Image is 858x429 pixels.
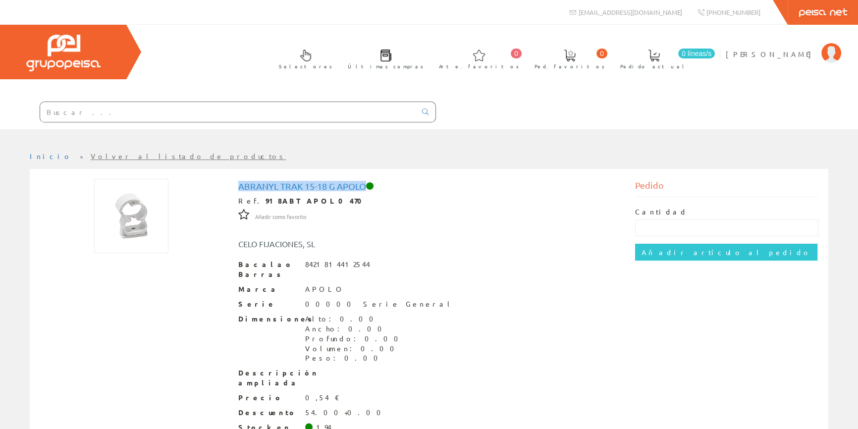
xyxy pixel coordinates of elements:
font: Selectores [279,62,332,70]
font: Cantidad [635,207,688,216]
font: 54.00+0.00 [305,408,387,417]
font: Dimensiones [238,314,316,323]
font: [PHONE_NUMBER] [706,8,760,16]
font: Ref. [238,196,266,205]
a: [PERSON_NAME] [726,41,841,51]
font: 00000 Serie General [305,299,454,308]
font: Bacalao Barras [238,260,293,278]
font: Peso: 0.00 [305,353,384,362]
font: Ped. favoritos [535,62,605,70]
img: Foto artículo Abranyl Trak 15-18 G Apolo (150x150) [94,179,168,253]
font: Profundo: 0.00 [305,334,404,343]
font: Pedido actual [620,62,688,70]
font: APOLO [305,284,345,293]
font: Precio [238,393,283,402]
img: Grupo Peisa [26,35,101,71]
font: Serie [238,299,276,308]
input: Añadir artículo al pedido [635,244,817,261]
font: Volumen: 0.00 [305,344,400,353]
a: Volver al listado de productos [91,152,286,161]
font: 0 [514,50,518,57]
font: Marca [238,284,279,293]
font: Abranyl Trak 15-18 G Apolo [238,181,366,191]
a: Últimas compras [338,41,429,75]
font: Descripción ampliada [238,368,319,387]
font: CELO FIJACIONES, SL [238,239,315,249]
font: Descuento [238,408,297,417]
font: Ancho: 0.00 [305,324,388,333]
a: Inicio [30,152,72,161]
a: Añadir como favorito [255,212,306,220]
font: Alto: 0.00 [305,314,379,323]
font: 918ABT APOL0470 [266,196,369,205]
font: Añadir como favorito [255,213,306,220]
a: Selectores [269,41,337,75]
font: 0 líneas/s [682,50,711,57]
font: 8421814412544 [305,260,370,268]
font: [PERSON_NAME] [726,50,816,58]
font: 0,54 € [305,393,340,402]
font: Últimas compras [348,62,424,70]
font: Pedido [635,180,664,190]
font: 0 [600,50,604,57]
font: Arte. favoritos [439,62,519,70]
font: [EMAIL_ADDRESS][DOMAIN_NAME] [579,8,682,16]
input: Buscar ... [40,102,416,122]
